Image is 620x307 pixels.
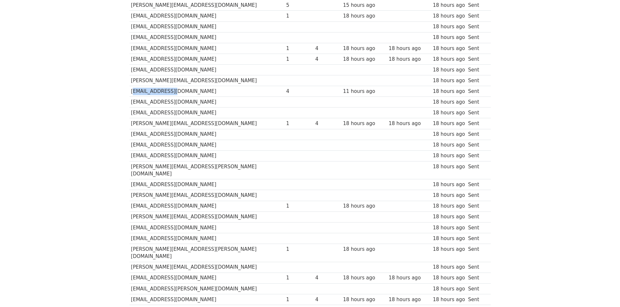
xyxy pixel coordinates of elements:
div: 18 hours ago [433,66,465,74]
td: [EMAIL_ADDRESS][DOMAIN_NAME] [130,233,285,244]
td: Sent [466,86,487,97]
td: [EMAIL_ADDRESS][DOMAIN_NAME] [130,54,285,64]
td: [EMAIL_ADDRESS][DOMAIN_NAME] [130,21,285,32]
td: Sent [466,244,487,262]
iframe: Chat Widget [587,276,620,307]
div: 18 hours ago [433,34,465,41]
div: 18 hours ago [433,246,465,253]
td: Sent [466,222,487,233]
div: 18 hours ago [433,263,465,271]
div: 18 hours ago [433,131,465,138]
td: [EMAIL_ADDRESS][DOMAIN_NAME] [130,64,285,75]
div: 18 hours ago [343,202,385,210]
div: 18 hours ago [343,45,385,52]
div: 聊天小工具 [587,276,620,307]
td: [EMAIL_ADDRESS][DOMAIN_NAME] [130,108,285,118]
td: [EMAIL_ADDRESS][DOMAIN_NAME] [130,43,285,54]
td: Sent [466,118,487,129]
div: 15 hours ago [343,2,385,9]
td: [PERSON_NAME][EMAIL_ADDRESS][DOMAIN_NAME] [130,190,285,201]
td: [PERSON_NAME][EMAIL_ADDRESS][DOMAIN_NAME] [130,262,285,273]
div: 18 hours ago [433,141,465,149]
div: 4 [315,296,340,303]
td: [EMAIL_ADDRESS][DOMAIN_NAME] [130,179,285,190]
td: Sent [466,32,487,43]
div: 18 hours ago [343,246,385,253]
td: Sent [466,97,487,108]
td: Sent [466,179,487,190]
td: Sent [466,294,487,305]
td: Sent [466,129,487,140]
td: Sent [466,262,487,273]
div: 1 [286,296,312,303]
div: 18 hours ago [433,88,465,95]
div: 18 hours ago [433,23,465,31]
div: 18 hours ago [433,181,465,188]
td: Sent [466,150,487,161]
div: 18 hours ago [433,56,465,63]
td: Sent [466,233,487,244]
div: 1 [286,12,312,20]
td: Sent [466,283,487,294]
div: 1 [286,246,312,253]
td: [EMAIL_ADDRESS][DOMAIN_NAME] [130,294,285,305]
td: Sent [466,190,487,201]
td: [EMAIL_ADDRESS][DOMAIN_NAME] [130,273,285,283]
div: 18 hours ago [433,152,465,160]
div: 11 hours ago [343,88,385,95]
td: Sent [466,11,487,21]
td: [EMAIL_ADDRESS][DOMAIN_NAME] [130,140,285,150]
td: Sent [466,64,487,75]
td: Sent [466,21,487,32]
td: [EMAIL_ADDRESS][DOMAIN_NAME] [130,150,285,161]
td: [EMAIL_ADDRESS][DOMAIN_NAME] [130,32,285,43]
td: Sent [466,75,487,86]
div: 1 [286,45,312,52]
td: [PERSON_NAME][EMAIL_ADDRESS][DOMAIN_NAME] [130,75,285,86]
td: Sent [466,211,487,222]
td: Sent [466,201,487,211]
td: [EMAIL_ADDRESS][DOMAIN_NAME] [130,222,285,233]
div: 18 hours ago [433,235,465,242]
td: [EMAIL_ADDRESS][DOMAIN_NAME] [130,97,285,108]
div: 18 hours ago [433,224,465,232]
div: 18 hours ago [433,45,465,52]
td: [EMAIL_ADDRESS][DOMAIN_NAME] [130,129,285,140]
td: [EMAIL_ADDRESS][DOMAIN_NAME] [130,201,285,211]
div: 18 hours ago [389,296,430,303]
div: 18 hours ago [433,77,465,84]
td: Sent [466,161,487,179]
td: [EMAIL_ADDRESS][DOMAIN_NAME] [130,86,285,97]
div: 18 hours ago [343,296,385,303]
div: 18 hours ago [433,98,465,106]
td: [PERSON_NAME][EMAIL_ADDRESS][DOMAIN_NAME] [130,211,285,222]
div: 4 [315,120,340,127]
div: 4 [315,56,340,63]
div: 1 [286,202,312,210]
div: 1 [286,120,312,127]
div: 4 [315,45,340,52]
div: 1 [286,56,312,63]
div: 18 hours ago [389,45,430,52]
div: 18 hours ago [343,56,385,63]
div: 18 hours ago [433,285,465,293]
div: 18 hours ago [433,109,465,117]
div: 18 hours ago [343,120,385,127]
td: Sent [466,108,487,118]
div: 18 hours ago [433,120,465,127]
div: 18 hours ago [389,120,430,127]
td: Sent [466,43,487,54]
td: Sent [466,273,487,283]
td: [EMAIL_ADDRESS][DOMAIN_NAME] [130,11,285,21]
div: 5 [286,2,312,9]
div: 18 hours ago [433,274,465,282]
div: 18 hours ago [433,296,465,303]
td: [PERSON_NAME][EMAIL_ADDRESS][DOMAIN_NAME] [130,118,285,129]
div: 18 hours ago [433,202,465,210]
td: [PERSON_NAME][EMAIL_ADDRESS][PERSON_NAME][DOMAIN_NAME] [130,244,285,262]
td: Sent [466,54,487,64]
td: [PERSON_NAME][EMAIL_ADDRESS][PERSON_NAME][DOMAIN_NAME] [130,161,285,179]
div: 18 hours ago [433,213,465,221]
div: 18 hours ago [343,12,385,20]
div: 18 hours ago [433,2,465,9]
